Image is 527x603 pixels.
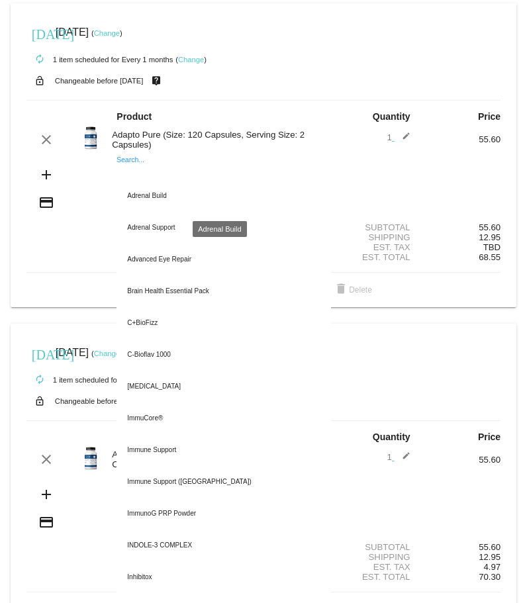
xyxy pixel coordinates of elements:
mat-icon: clear [38,451,54,467]
mat-icon: autorenew [32,372,48,388]
input: Search... [117,168,331,179]
div: Adrenal Support [117,212,331,244]
div: Shipping [342,232,421,242]
div: 55.60 [422,134,501,144]
div: Advanced Eye Repair [117,244,331,275]
a: Change [94,349,120,357]
div: Shipping [342,552,421,562]
small: ( ) [175,56,207,64]
span: 4.97 [483,562,501,572]
span: 70.30 [479,572,501,582]
small: Changeable before [DATE] [55,77,144,85]
a: Change [94,29,120,37]
span: TBD [483,242,501,252]
div: Subtotal [342,542,421,552]
span: 1 [387,132,410,142]
div: Subtotal [342,222,421,232]
mat-icon: edit [395,451,410,467]
div: Immune Support ([GEOGRAPHIC_DATA]) [117,466,331,498]
mat-icon: credit_card [38,514,54,530]
mat-icon: add [38,487,54,502]
span: Delete [333,285,372,295]
mat-icon: [DATE] [32,25,48,41]
span: 12.95 [479,232,501,242]
button: Delete [322,278,383,302]
a: Change [178,56,204,64]
strong: Quantity [373,432,410,442]
div: ImmuCore® [117,402,331,434]
div: Immune Support [117,434,331,466]
div: Adapto Pure (Size: 120 Capsules, Serving Size: 2 Capsules) [105,449,342,469]
mat-icon: add [38,167,54,183]
div: 55.60 [422,455,501,465]
div: ImmunoG PRP Powder [117,498,331,530]
div: [MEDICAL_DATA] [117,371,331,402]
mat-icon: credit_card [38,195,54,210]
span: 12.95 [479,552,501,562]
strong: Price [478,111,501,122]
div: Est. Total [342,252,421,262]
div: Est. Tax [342,562,421,572]
div: C+BioFizz [117,307,331,339]
span: 1 [387,452,410,462]
mat-icon: delete [333,282,349,298]
mat-icon: lock_open [32,72,48,89]
small: Changeable before [DATE] [55,397,144,405]
div: Adrenal Build [117,180,331,212]
div: 55.60 [422,222,501,232]
div: Inhibitox [117,561,331,593]
strong: Product [117,111,152,122]
mat-icon: live_help [148,72,164,89]
strong: Price [478,432,501,442]
span: 68.55 [479,252,501,262]
small: ( ) [91,29,122,37]
mat-icon: clear [38,132,54,148]
div: Est. Tax [342,242,421,252]
small: 1 item scheduled for Every 2 months [26,376,173,384]
mat-icon: autorenew [32,52,48,68]
div: INDOLE-3 COMPLEX [117,530,331,561]
div: 55.60 [422,542,501,552]
div: Est. Total [342,572,421,582]
small: ( ) [91,349,122,357]
strong: Quantity [373,111,410,122]
div: Brain Health Essential Pack [117,275,331,307]
mat-icon: lock_open [32,393,48,410]
mat-icon: [DATE] [32,346,48,361]
img: bodylogicmd-adapto-pure-60-capsules.jpg [77,125,104,152]
div: Adapto Pure (Size: 120 Capsules, Serving Size: 2 Capsules) [105,130,342,150]
img: bodylogicmd-adapto-pure-60-capsules.jpg [77,445,104,472]
small: 1 item scheduled for Every 1 months [26,56,173,64]
mat-icon: edit [395,132,410,148]
div: C-Bioflav 1000 [117,339,331,371]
